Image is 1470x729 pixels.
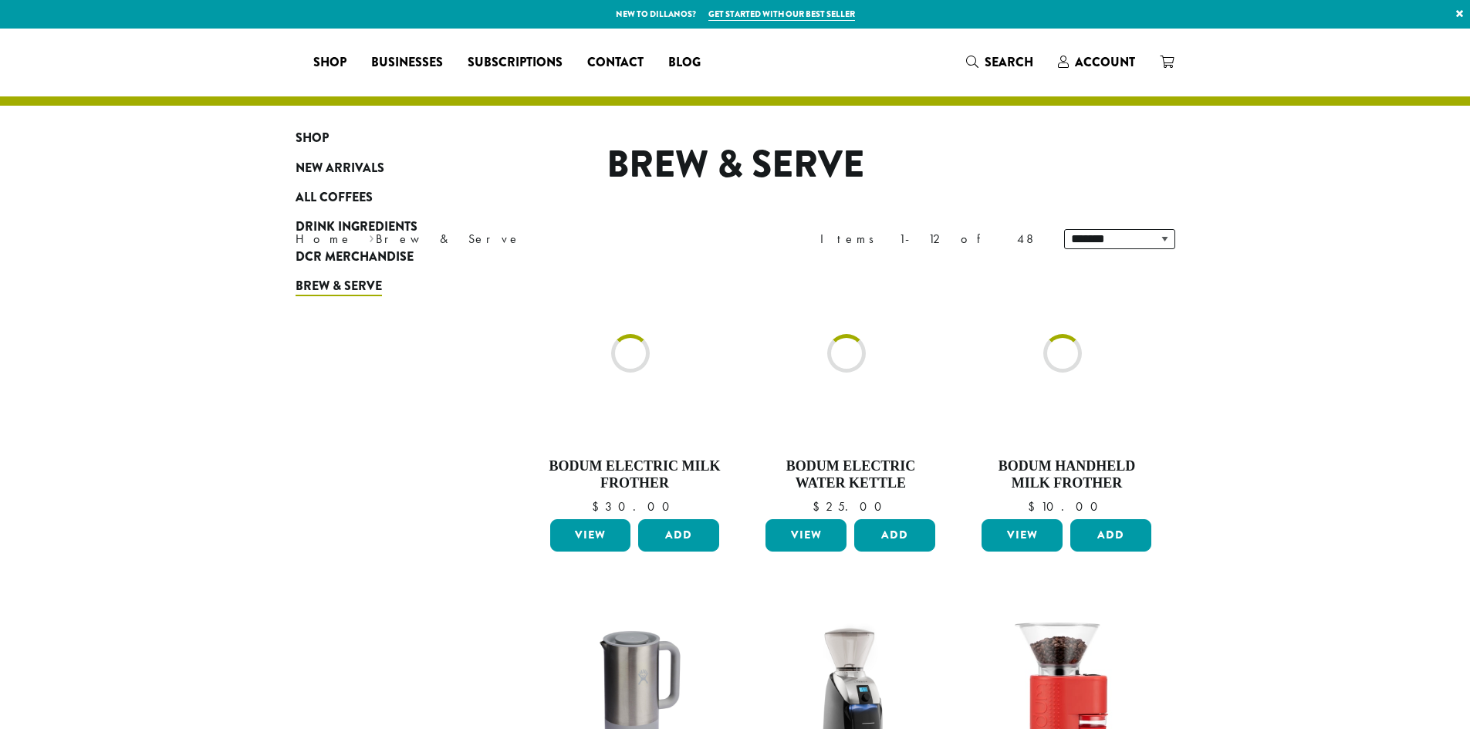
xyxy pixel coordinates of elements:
[985,53,1033,71] span: Search
[592,498,677,515] bdi: 30.00
[296,188,373,208] span: All Coffees
[546,458,724,491] h4: Bodum Electric Milk Frother
[296,183,481,212] a: All Coffees
[954,49,1046,75] a: Search
[978,268,1155,513] a: Bodum Handheld Milk Frother $10.00
[1075,53,1135,71] span: Account
[820,230,1041,248] div: Items 1-12 of 48
[296,212,481,241] a: Drink Ingredients
[592,498,605,515] span: $
[550,519,631,552] a: View
[587,53,644,73] span: Contact
[296,277,382,296] span: Brew & Serve
[668,53,701,73] span: Blog
[313,53,346,73] span: Shop
[371,53,443,73] span: Businesses
[638,519,719,552] button: Add
[982,519,1063,552] a: View
[296,129,329,148] span: Shop
[296,218,417,237] span: Drink Ingredients
[296,242,481,272] a: DCR Merchandise
[762,458,939,491] h4: Bodum Electric Water Kettle
[301,50,359,75] a: Shop
[296,248,414,267] span: DCR Merchandise
[284,143,1187,187] h1: Brew & Serve
[854,519,935,552] button: Add
[296,123,481,153] a: Shop
[468,53,563,73] span: Subscriptions
[1028,498,1105,515] bdi: 10.00
[296,272,481,301] a: Brew & Serve
[546,268,724,513] a: Bodum Electric Milk Frother $30.00
[708,8,855,21] a: Get started with our best seller
[765,519,847,552] a: View
[813,498,826,515] span: $
[296,230,712,248] nav: Breadcrumb
[762,268,939,513] a: Bodum Electric Water Kettle $25.00
[1028,498,1041,515] span: $
[978,458,1155,491] h4: Bodum Handheld Milk Frother
[813,498,889,515] bdi: 25.00
[1070,519,1151,552] button: Add
[296,153,481,182] a: New Arrivals
[296,159,384,178] span: New Arrivals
